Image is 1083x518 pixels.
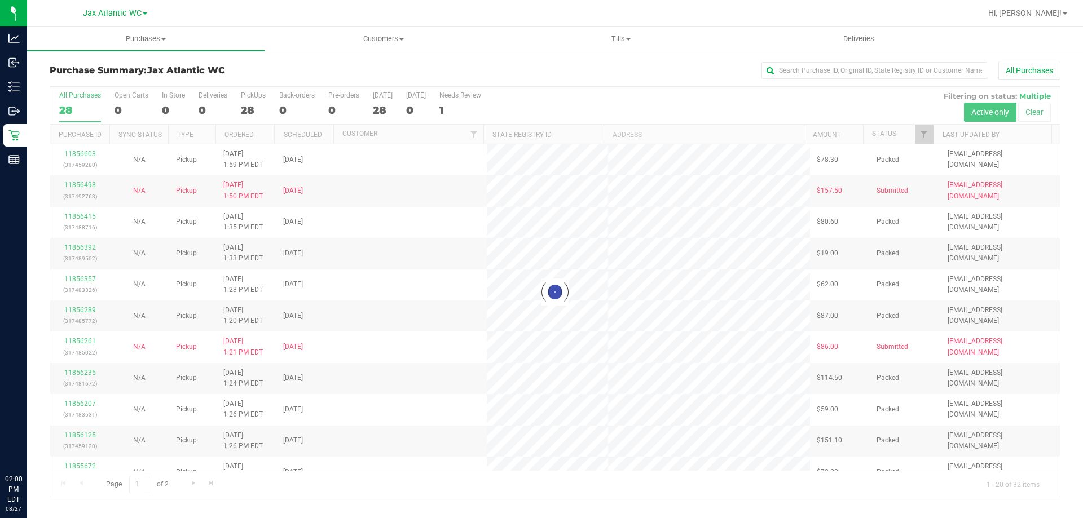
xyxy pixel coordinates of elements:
inline-svg: Analytics [8,33,20,44]
p: 08/27 [5,504,22,513]
inline-svg: Inventory [8,81,20,92]
input: Search Purchase ID, Original ID, State Registry ID or Customer Name... [761,62,987,79]
inline-svg: Retail [8,130,20,141]
span: Jax Atlantic WC [147,65,225,76]
h3: Purchase Summary: [50,65,386,76]
a: Tills [502,27,739,51]
span: Purchases [27,34,265,44]
span: Tills [503,34,739,44]
span: Jax Atlantic WC [83,8,142,18]
p: 02:00 PM EDT [5,474,22,504]
span: Deliveries [828,34,890,44]
a: Customers [265,27,502,51]
iframe: Resource center [11,428,45,462]
inline-svg: Reports [8,154,20,165]
button: All Purchases [998,61,1060,80]
span: Hi, [PERSON_NAME]! [988,8,1062,17]
inline-svg: Outbound [8,105,20,117]
a: Purchases [27,27,265,51]
a: Deliveries [740,27,978,51]
inline-svg: Inbound [8,57,20,68]
span: Customers [265,34,501,44]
